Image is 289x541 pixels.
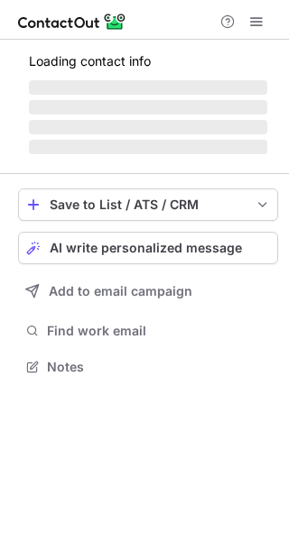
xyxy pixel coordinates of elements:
button: Find work email [18,318,278,344]
p: Loading contact info [29,54,267,69]
span: ‌ [29,120,267,134]
span: ‌ [29,80,267,95]
span: Find work email [47,323,271,339]
button: Add to email campaign [18,275,278,307]
button: Notes [18,354,278,380]
button: save-profile-one-click [18,188,278,221]
span: ‌ [29,140,267,154]
span: ‌ [29,100,267,115]
span: AI write personalized message [50,241,242,255]
div: Save to List / ATS / CRM [50,197,247,212]
button: AI write personalized message [18,232,278,264]
span: Add to email campaign [49,284,192,298]
span: Notes [47,359,271,375]
img: ContactOut v5.3.10 [18,11,126,32]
